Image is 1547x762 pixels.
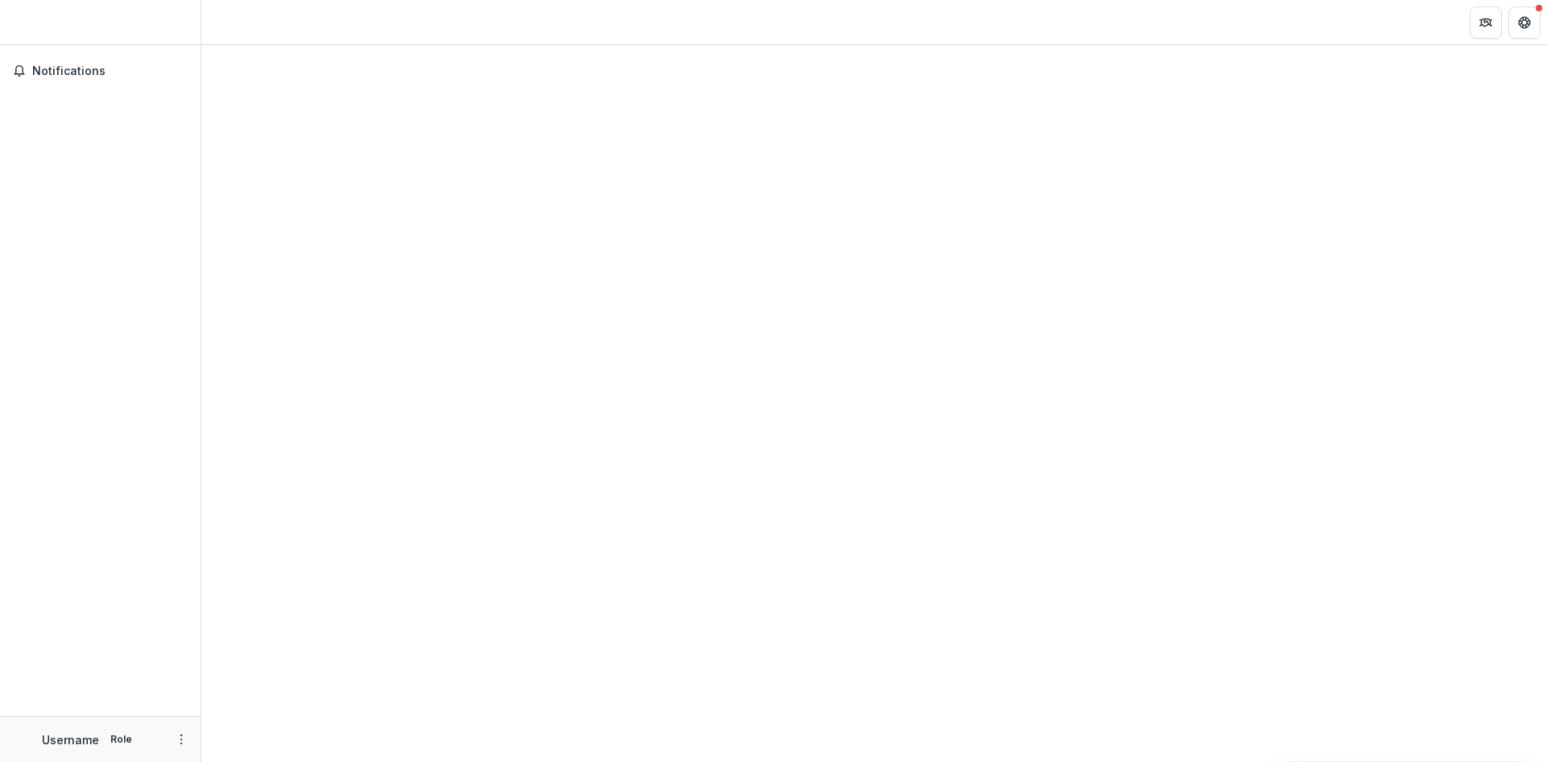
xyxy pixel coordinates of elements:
[6,58,194,84] button: Notifications
[1508,6,1541,39] button: Get Help
[1470,6,1502,39] button: Partners
[172,730,191,749] button: More
[42,731,99,748] p: Username
[32,65,188,78] span: Notifications
[106,732,137,747] p: Role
